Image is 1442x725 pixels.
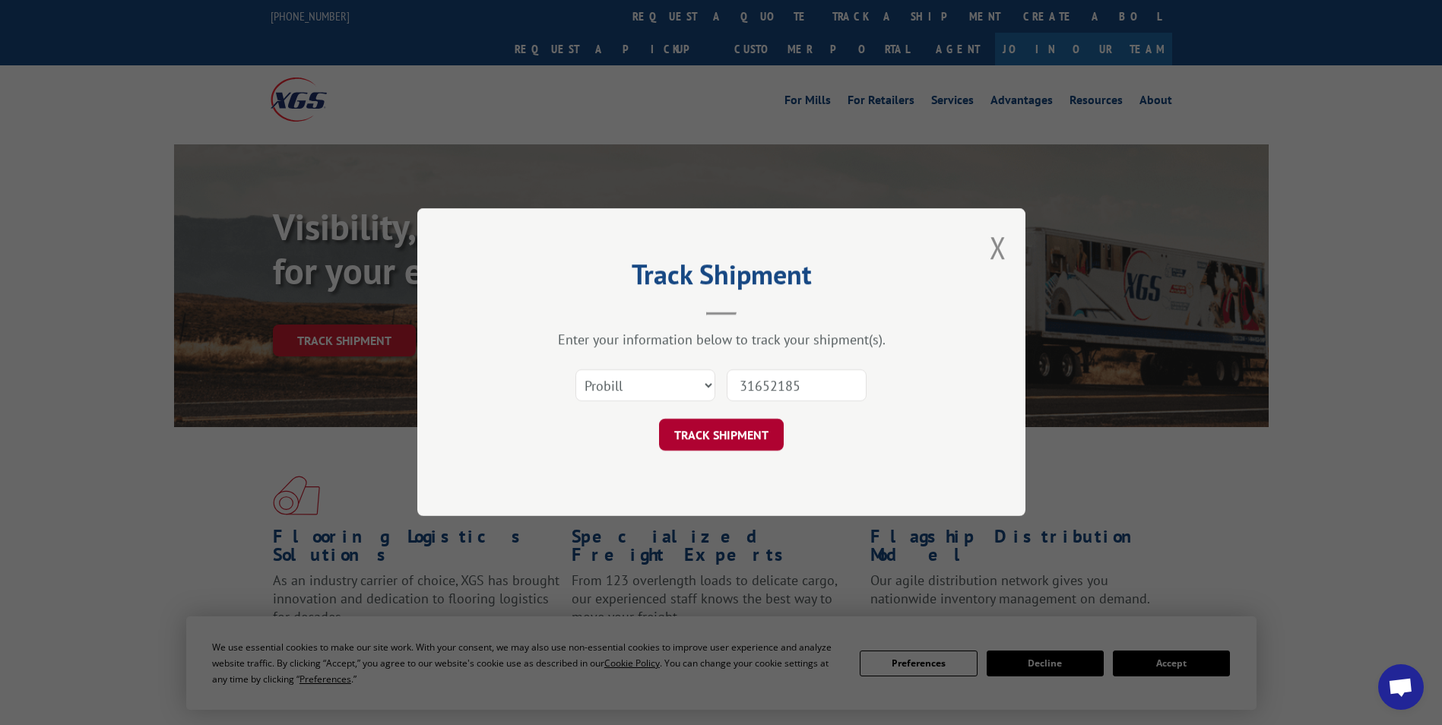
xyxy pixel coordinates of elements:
div: Enter your information below to track your shipment(s). [493,331,949,349]
h2: Track Shipment [493,264,949,293]
button: Close modal [990,227,1006,268]
input: Number(s) [727,370,867,402]
div: Open chat [1378,664,1424,710]
button: TRACK SHIPMENT [659,419,784,451]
